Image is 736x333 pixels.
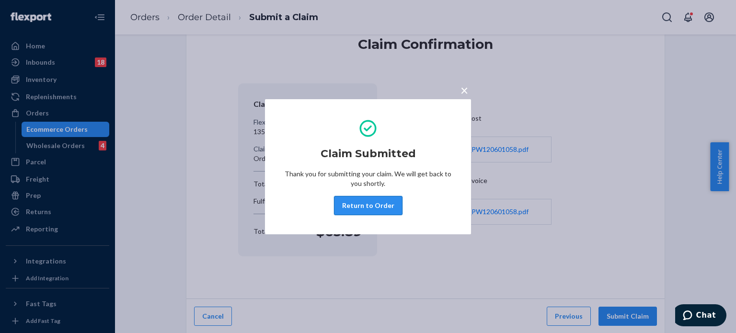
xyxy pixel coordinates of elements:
button: Return to Order [334,196,402,215]
p: Thank you for submitting your claim. We will get back to you shortly. [284,169,452,188]
span: × [460,82,468,98]
h2: Claim Submitted [321,146,416,161]
iframe: Opens a widget where you can chat to one of our agents [675,304,726,328]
